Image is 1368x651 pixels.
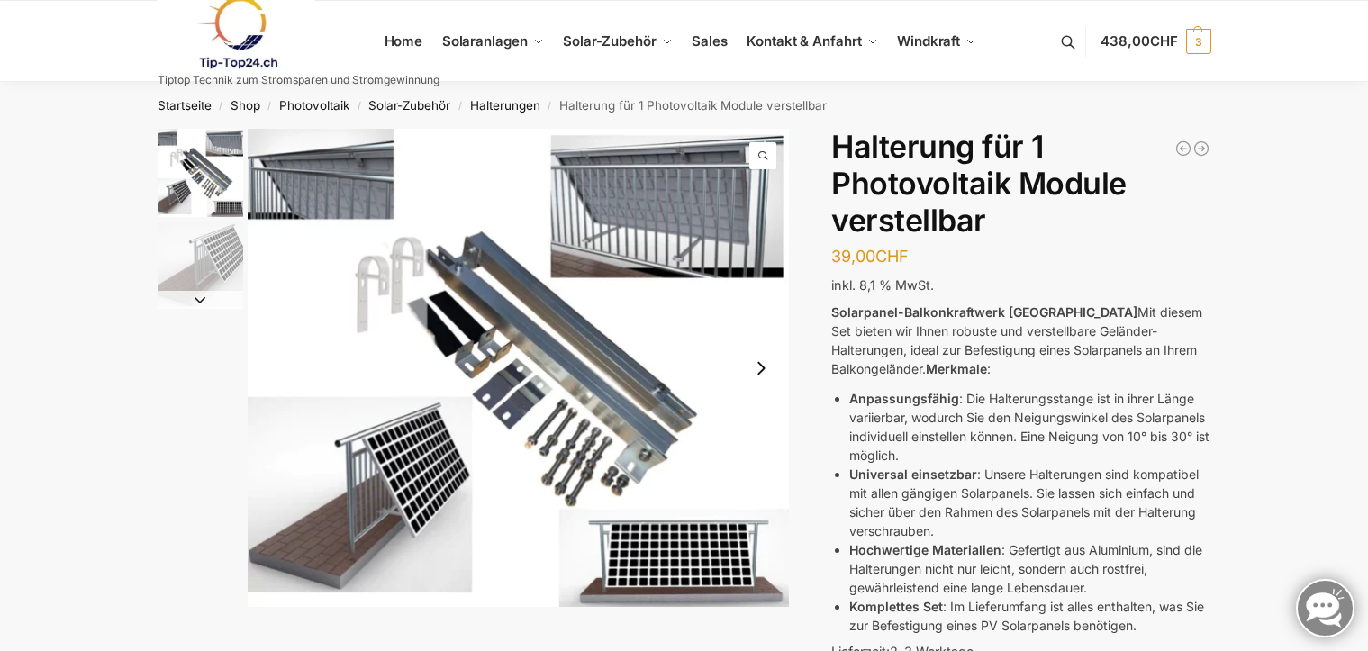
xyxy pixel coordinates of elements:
[470,98,540,113] a: Halterungen
[849,466,977,482] strong: Universal einsetzbar
[831,129,1210,239] h1: Halterung für 1 Photovoltaik Module verstellbar
[1192,140,1210,158] a: Halterung für 2 Photovoltaikmodule verstellbar
[849,391,959,406] strong: Anpassungsfähig
[153,219,243,309] li: 2 / 2
[849,542,1001,557] strong: Hochwertige Materialien
[349,99,368,113] span: /
[742,349,780,387] button: Next slide
[279,98,349,113] a: Photovoltaik
[212,99,231,113] span: /
[556,1,680,82] a: Solar-Zubehör
[684,1,735,82] a: Sales
[1186,29,1211,54] span: 3
[563,32,657,50] span: Solar-Zubehör
[849,599,943,614] strong: Komplettes Set
[434,1,550,82] a: Solaranlagen
[849,540,1210,597] li: : Gefertigt aus Aluminium, sind die Halterungen nicht nur leicht, sondern auch rostfrei, gewährle...
[692,32,728,50] span: Sales
[1150,32,1178,50] span: CHF
[158,222,243,307] img: Halterung-Balkonkraftwerk
[368,98,450,113] a: Solar-Zubehör
[849,597,1210,635] li: : Im Lieferumfang ist alles enthalten, was Sie zur Befestigung eines PV Solarpanels benötigen.
[890,1,984,82] a: Windkraft
[260,99,279,113] span: /
[158,75,439,86] p: Tiptop Technik zum Stromsparen und Stromgewinnung
[831,303,1210,378] p: Mit diesem Set bieten wir Ihnen robuste und verstellbare Geländer-Halterungen, ideal zur Befestig...
[747,32,861,50] span: Kontakt & Anfahrt
[248,129,790,607] a: Aufstaenderung Balkonkraftwerk 713xAufstaenderung
[248,129,790,607] li: 1 / 2
[248,129,790,607] img: Aufstaenderung-Balkonkraftwerk_713x
[849,389,1210,465] li: : Die Halterungsstange ist in ihrer Länge variierbar, wodurch Sie den Neigungswinkel des Solarpan...
[1101,14,1210,68] a: 438,00CHF 3
[739,1,885,82] a: Kontakt & Anfahrt
[1101,32,1177,50] span: 438,00
[831,277,934,293] span: inkl. 8,1 % MwSt.
[875,247,909,266] span: CHF
[450,99,469,113] span: /
[158,98,212,113] a: Startseite
[442,32,528,50] span: Solaranlagen
[831,247,909,266] bdi: 39,00
[125,82,1243,129] nav: Breadcrumb
[1174,140,1192,158] a: Universal Halterung für Balkon, Wand, Dach
[540,99,559,113] span: /
[158,129,243,217] img: Aufstaenderung-Balkonkraftwerk_713x
[231,98,260,113] a: Shop
[158,291,243,309] button: Next slide
[153,129,243,219] li: 1 / 2
[831,304,1137,320] strong: Solarpanel-Balkonkraftwerk [GEOGRAPHIC_DATA]
[926,361,987,376] strong: Merkmale
[849,465,1210,540] li: : Unsere Halterungen sind kompatibel mit allen gängigen Solarpanels. Sie lassen sich einfach und ...
[897,32,960,50] span: Windkraft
